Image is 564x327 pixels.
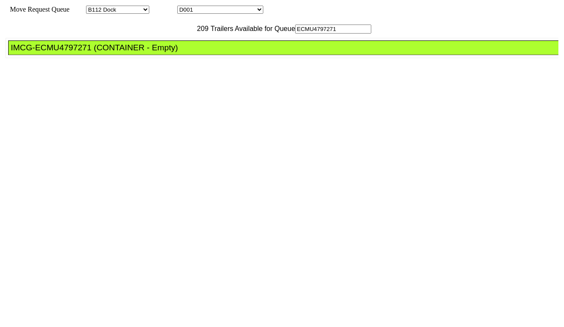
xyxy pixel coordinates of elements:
span: Area [71,6,84,13]
span: Move Request Queue [6,6,70,13]
span: 209 [193,25,209,32]
div: IMCG-ECMU4797271 (CONTAINER - Empty) [11,43,564,52]
input: Filter Available Trailers [295,25,371,34]
span: Trailers Available for Queue [209,25,296,32]
span: Location [151,6,176,13]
